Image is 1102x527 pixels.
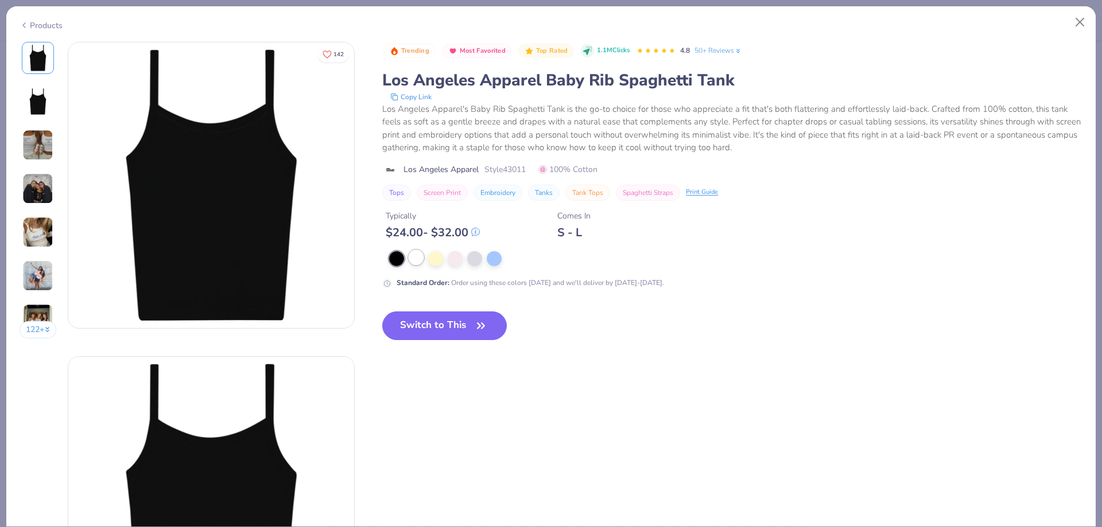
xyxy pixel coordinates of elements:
[397,278,449,287] strong: Standard Order :
[417,185,468,201] button: Screen Print
[386,225,480,240] div: $ 24.00 - $ 32.00
[694,45,742,56] a: 50+ Reviews
[386,210,480,222] div: Typically
[22,304,53,335] img: User generated content
[22,173,53,204] img: User generated content
[474,185,522,201] button: Embroidery
[557,225,591,240] div: S - L
[680,46,690,55] span: 4.8
[686,188,718,197] div: Print Guide
[68,42,354,328] img: Front
[484,163,526,175] span: Style 43011
[382,69,1082,91] div: Los Angeles Apparel Baby Rib Spaghetti Tank
[20,19,63,32] div: Products
[538,163,597,175] span: 100% Cotton
[22,260,53,291] img: User generated content
[24,88,52,115] img: Back
[637,42,676,60] div: 4.8 Stars
[1069,11,1091,33] button: Close
[20,321,57,338] button: 122+
[382,311,507,340] button: Switch to This
[460,48,506,54] span: Most Favorited
[24,44,52,72] img: Front
[22,217,53,248] img: User generated content
[22,130,53,161] img: User generated content
[597,46,630,56] span: 1.1M Clicks
[383,44,435,58] button: Badge Button
[382,165,398,174] img: brand logo
[387,91,435,103] button: copy to clipboard
[333,52,344,57] span: 142
[565,185,610,201] button: Tank Tops
[557,210,591,222] div: Comes In
[401,48,429,54] span: Trending
[442,44,511,58] button: Badge Button
[525,46,534,56] img: Top Rated sort
[448,46,457,56] img: Most Favorited sort
[317,46,349,63] button: Like
[382,103,1082,154] div: Los Angeles Apparel's Baby Rib Spaghetti Tank is the go-to choice for those who appreciate a fit ...
[382,185,411,201] button: Tops
[397,278,664,288] div: Order using these colors [DATE] and we'll deliver by [DATE]-[DATE].
[536,48,568,54] span: Top Rated
[390,46,399,56] img: Trending sort
[616,185,680,201] button: Spaghetti Straps
[528,185,560,201] button: Tanks
[518,44,573,58] button: Badge Button
[403,163,479,175] span: Los Angeles Apparel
